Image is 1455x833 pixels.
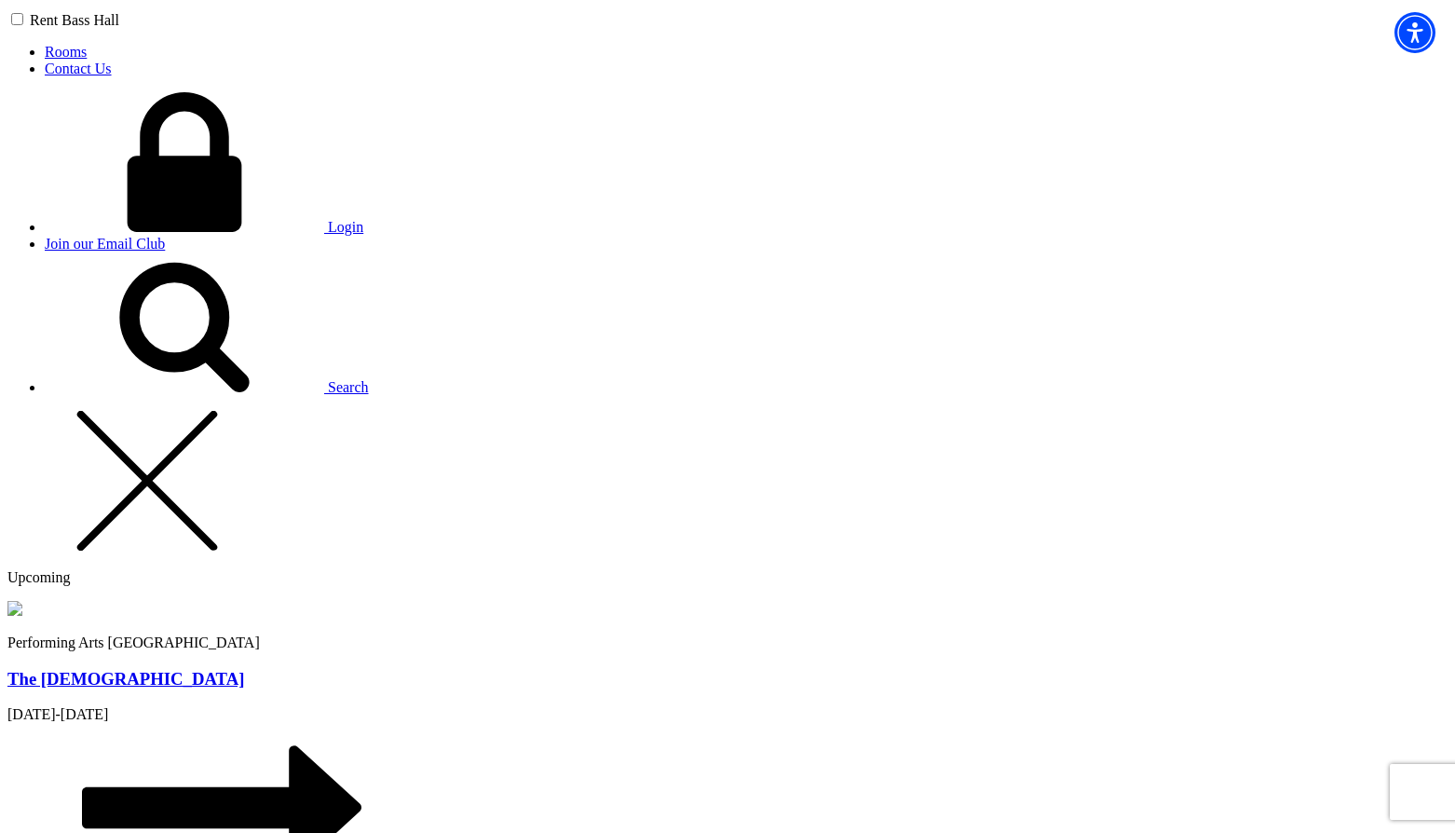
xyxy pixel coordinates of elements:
[328,219,363,235] span: Login
[7,569,1448,586] p: Upcoming
[328,379,369,395] span: Search
[30,12,119,28] label: Rent Bass Hall
[7,601,22,616] img: bom-meganav-279x150.jpg
[1394,12,1435,53] div: Accessibility Menu
[45,219,363,235] a: Login
[45,61,112,76] a: Contact Us
[7,669,244,689] a: The [DEMOGRAPHIC_DATA]
[7,706,1448,723] p: [DATE]-[DATE]
[45,379,369,395] a: Search
[45,236,165,252] a: Join our Email Club
[7,635,1448,651] p: Performing Arts [GEOGRAPHIC_DATA]
[45,44,87,60] a: Rooms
